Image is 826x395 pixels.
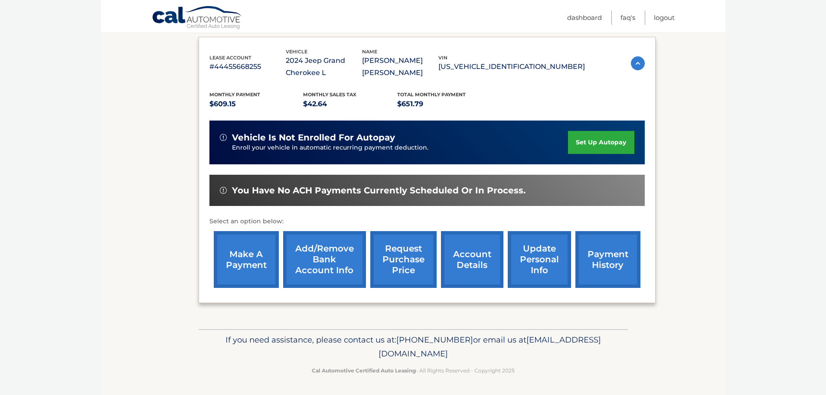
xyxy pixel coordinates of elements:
a: FAQ's [620,10,635,25]
img: accordion-active.svg [631,56,645,70]
a: set up autopay [568,131,634,154]
p: $42.64 [303,98,397,110]
p: - All Rights Reserved - Copyright 2025 [204,366,622,375]
a: Logout [654,10,675,25]
p: $609.15 [209,98,304,110]
span: Monthly sales Tax [303,91,356,98]
span: lease account [209,55,251,61]
p: [PERSON_NAME] [PERSON_NAME] [362,55,438,79]
p: Enroll your vehicle in automatic recurring payment deduction. [232,143,568,153]
p: #44455668255 [209,61,286,73]
span: [PHONE_NUMBER] [396,335,473,345]
img: alert-white.svg [220,187,227,194]
a: account details [441,231,503,288]
p: 2024 Jeep Grand Cherokee L [286,55,362,79]
p: Select an option below: [209,216,645,227]
strong: Cal Automotive Certified Auto Leasing [312,367,416,374]
span: vehicle is not enrolled for autopay [232,132,395,143]
p: If you need assistance, please contact us at: or email us at [204,333,622,361]
span: name [362,49,377,55]
a: update personal info [508,231,571,288]
span: Total Monthly Payment [397,91,466,98]
a: Cal Automotive [152,6,243,31]
p: $651.79 [397,98,491,110]
span: Monthly Payment [209,91,260,98]
p: [US_VEHICLE_IDENTIFICATION_NUMBER] [438,61,585,73]
span: [EMAIL_ADDRESS][DOMAIN_NAME] [379,335,601,359]
img: alert-white.svg [220,134,227,141]
a: payment history [575,231,640,288]
a: Add/Remove bank account info [283,231,366,288]
span: vehicle [286,49,307,55]
a: request purchase price [370,231,437,288]
span: vin [438,55,447,61]
a: make a payment [214,231,279,288]
a: Dashboard [567,10,602,25]
span: You have no ACH payments currently scheduled or in process. [232,185,526,196]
